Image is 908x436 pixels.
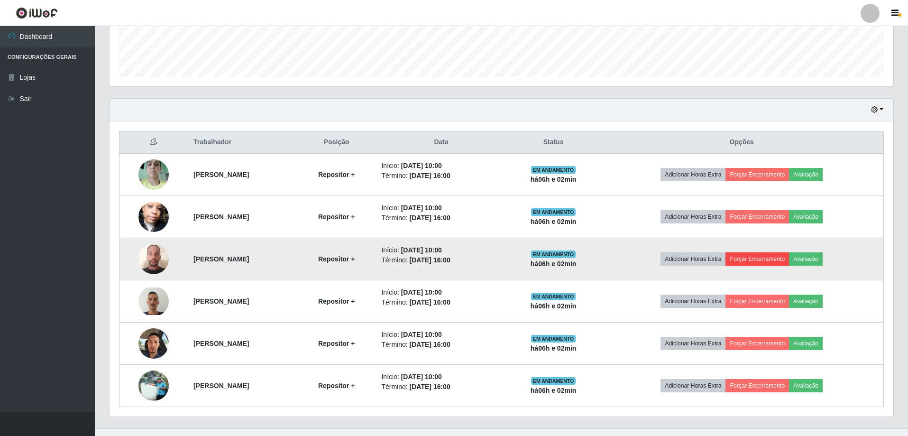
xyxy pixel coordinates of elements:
button: Forçar Encerramento [725,337,789,350]
time: [DATE] 10:00 [401,246,442,254]
li: Início: [381,330,501,340]
li: Início: [381,245,501,255]
th: Status [507,131,600,154]
img: 1753494056504.jpeg [138,190,169,244]
strong: Repositor + [318,213,355,221]
time: [DATE] 16:00 [410,383,450,390]
strong: [PERSON_NAME] [193,382,249,390]
button: Adicionar Horas Extra [660,295,725,308]
button: Adicionar Horas Extra [660,210,725,223]
button: Adicionar Horas Extra [660,379,725,392]
strong: há 06 h e 02 min [531,302,577,310]
time: [DATE] 16:00 [410,341,450,348]
strong: Repositor + [318,171,355,178]
th: Opções [600,131,883,154]
img: 1757203878331.jpeg [138,323,169,363]
span: EM ANDAMENTO [531,377,576,385]
button: Avaliação [789,295,823,308]
img: 1755778947214.jpeg [138,239,169,279]
strong: Repositor + [318,340,355,347]
th: Trabalhador [188,131,297,154]
button: Adicionar Horas Extra [660,252,725,266]
button: Avaliação [789,379,823,392]
li: Término: [381,171,501,181]
button: Avaliação [789,210,823,223]
strong: [PERSON_NAME] [193,340,249,347]
li: Início: [381,203,501,213]
th: Posição [297,131,376,154]
li: Término: [381,340,501,350]
time: [DATE] 10:00 [401,331,442,338]
li: Término: [381,297,501,307]
img: 1758993860671.jpeg [138,351,169,420]
time: [DATE] 16:00 [410,214,450,222]
button: Forçar Encerramento [725,295,789,308]
strong: há 06 h e 02 min [531,218,577,225]
li: Início: [381,288,501,297]
img: 1753296713648.jpeg [138,154,169,195]
time: [DATE] 16:00 [410,298,450,306]
button: Forçar Encerramento [725,210,789,223]
time: [DATE] 16:00 [410,172,450,179]
button: Forçar Encerramento [725,252,789,266]
li: Início: [381,161,501,171]
strong: Repositor + [318,297,355,305]
li: Término: [381,213,501,223]
strong: há 06 h e 02 min [531,176,577,183]
th: Data [376,131,506,154]
strong: [PERSON_NAME] [193,213,249,221]
button: Avaliação [789,168,823,181]
li: Início: [381,372,501,382]
span: EM ANDAMENTO [531,208,576,216]
button: Forçar Encerramento [725,168,789,181]
time: [DATE] 16:00 [410,256,450,264]
strong: há 06 h e 02 min [531,260,577,268]
time: [DATE] 10:00 [401,204,442,212]
span: EM ANDAMENTO [531,293,576,300]
span: EM ANDAMENTO [531,335,576,343]
span: EM ANDAMENTO [531,166,576,174]
strong: [PERSON_NAME] [193,255,249,263]
span: EM ANDAMENTO [531,250,576,258]
button: Forçar Encerramento [725,379,789,392]
button: Avaliação [789,337,823,350]
time: [DATE] 10:00 [401,162,442,169]
strong: [PERSON_NAME] [193,171,249,178]
img: 1756570684612.jpeg [138,288,169,315]
strong: há 06 h e 02 min [531,387,577,394]
strong: [PERSON_NAME] [193,297,249,305]
button: Adicionar Horas Extra [660,168,725,181]
time: [DATE] 10:00 [401,288,442,296]
strong: há 06 h e 02 min [531,344,577,352]
strong: Repositor + [318,382,355,390]
time: [DATE] 10:00 [401,373,442,380]
button: Adicionar Horas Extra [660,337,725,350]
button: Avaliação [789,252,823,266]
li: Término: [381,255,501,265]
strong: Repositor + [318,255,355,263]
li: Término: [381,382,501,392]
img: CoreUI Logo [16,7,58,19]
